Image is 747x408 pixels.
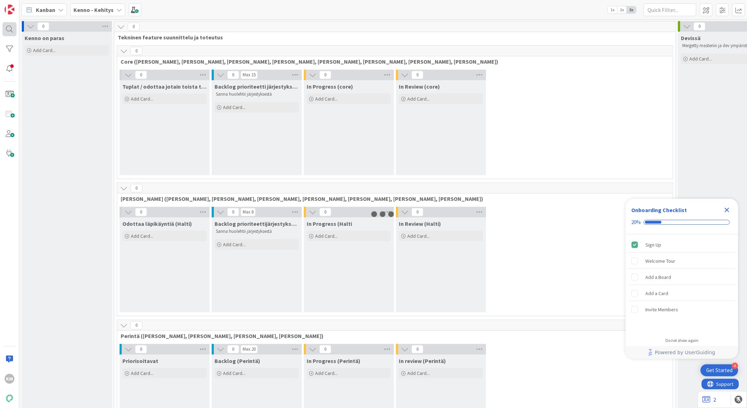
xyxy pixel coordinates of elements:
span: Add Card... [131,96,153,102]
span: 0 [227,71,239,79]
span: Add Card... [315,96,338,102]
span: Devissä [681,34,701,42]
span: 0 [694,22,705,31]
span: 0 [319,71,331,79]
div: Add a Board is incomplete. [628,269,735,285]
div: 4 [732,363,738,369]
span: 0 [128,23,140,31]
span: Backlog prioriteettijärjestyksessä (Halti) [215,220,299,227]
div: Do not show again [665,338,698,343]
span: Add Card... [315,370,338,376]
span: Add Card... [315,233,338,239]
div: Footer [626,346,738,359]
span: 0 [135,208,147,216]
div: Onboarding Checklist [631,206,687,214]
span: Core (Pasi, Jussi, JaakkoHä, Jyri, Leo, MikkoK, Väinö, MattiH) [121,58,664,65]
span: 0 [135,71,147,79]
div: Welcome Tour [645,257,675,265]
span: 0 [135,345,147,353]
span: 0 [411,208,423,216]
span: Support [15,1,32,9]
div: Checklist Container [626,199,738,359]
span: 0 [319,345,331,353]
span: Add Card... [131,233,153,239]
div: Invite Members is incomplete. [628,302,735,317]
div: Checklist items [626,234,738,333]
b: Kenno - Kehitys [74,6,114,13]
span: Priorisoitavat [122,357,158,364]
span: In Progress (core) [307,83,353,90]
span: Add Card... [223,104,245,110]
span: 0 [130,321,142,330]
input: Quick Filter... [644,4,696,16]
span: 0 [37,22,49,31]
span: Kenno on paras [25,34,64,42]
img: avatar [5,394,14,403]
span: 3x [627,6,636,13]
span: In Review (core) [399,83,440,90]
span: 0 [227,208,239,216]
span: 0 [227,345,239,353]
span: Powered by UserGuiding [655,348,715,357]
span: Add Card... [33,47,56,53]
p: Sanna huolehtii järjestyksestä [216,229,298,234]
span: Add Card... [407,233,430,239]
div: Max 15 [243,73,256,77]
div: 20% [631,219,641,225]
p: Sanna huolehtii järjestyksestä [216,91,298,97]
span: 0 [411,71,423,79]
span: In review (Perintä) [399,357,446,364]
span: In Progress (Halti [307,220,352,227]
span: Halti (Sebastian, VilleH, Riikka, Antti, MikkoV, PetriH, PetriM) [121,195,664,202]
span: Kanban [36,6,55,14]
div: Get Started [706,367,733,374]
span: In Review (Halti) [399,220,441,227]
span: Add Card... [407,370,430,376]
div: Add a Board [645,273,671,281]
span: Add Card... [689,56,712,62]
div: Checklist progress: 20% [631,219,733,225]
span: 0 [130,47,142,55]
span: In Progress (Perintä) [307,357,360,364]
span: 0 [319,208,331,216]
div: Welcome Tour is incomplete. [628,253,735,269]
span: 2x [617,6,627,13]
span: Add Card... [223,370,245,376]
span: Backlog (Perintä) [215,357,260,364]
div: Sign Up is complete. [628,237,735,253]
span: Backlog prioriteetti järjestyksessä (core) [215,83,299,90]
div: Max 8 [243,210,254,214]
span: Add Card... [131,370,153,376]
div: Max 20 [243,348,256,351]
div: KM [5,374,14,384]
div: Sign Up [645,241,661,249]
span: Add Card... [407,96,430,102]
div: Invite Members [645,305,678,314]
a: Powered by UserGuiding [629,346,735,359]
a: 2 [702,395,716,404]
span: 0 [130,184,142,192]
span: 1x [608,6,617,13]
span: Tuplat / odottaa jotain toista tikettiä [122,83,207,90]
div: Close Checklist [721,204,733,216]
span: Tekninen feature suunnittelu ja toteutus [118,34,667,41]
span: Perintä (Jaakko, PetriH, MikkoV, Pasi) [121,332,664,339]
span: 0 [411,345,423,353]
div: Add a Card [645,289,668,298]
div: Open Get Started checklist, remaining modules: 4 [701,364,738,376]
span: Add Card... [223,241,245,248]
img: Visit kanbanzone.com [5,5,14,14]
div: Add a Card is incomplete. [628,286,735,301]
span: Odottaa läpikäyntiä (Halti) [122,220,192,227]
